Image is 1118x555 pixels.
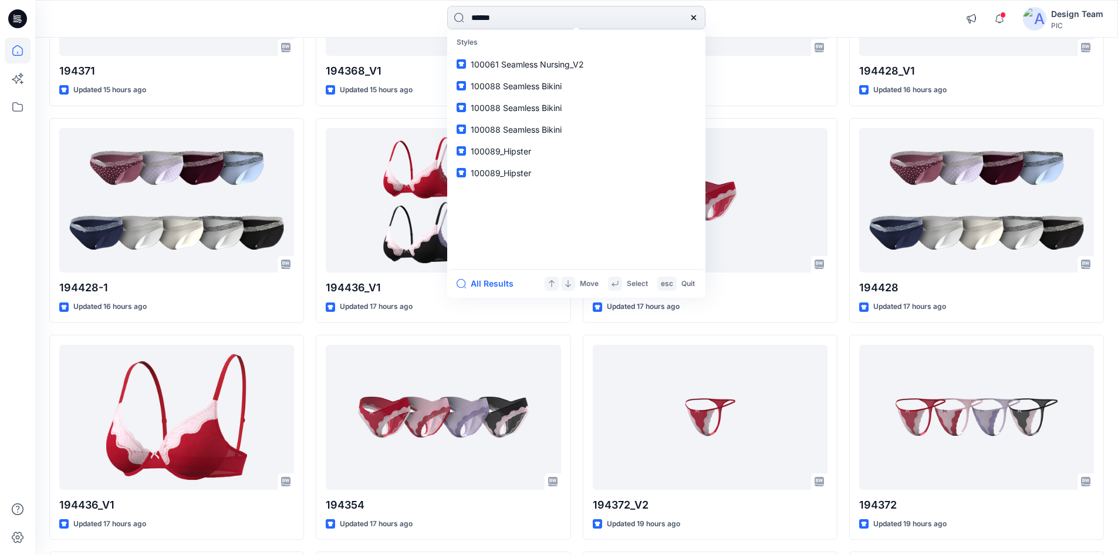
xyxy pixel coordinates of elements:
[59,345,294,490] a: 194436_V1
[1023,7,1046,31] img: avatar
[471,103,562,113] span: 100088 Seamless Bikini
[326,280,560,296] p: 194436_V1
[1051,21,1103,30] div: PIC
[593,280,827,296] p: 194354_V2
[326,497,560,513] p: 194354
[471,59,584,69] span: 100061 Seamless Nursing_V2
[859,345,1094,490] a: 194372
[681,278,695,290] p: Quit
[59,280,294,296] p: 194428-1
[471,81,562,91] span: 100088 Seamless Bikini
[607,301,680,313] p: Updated 17 hours ago
[59,63,294,79] p: 194371
[450,32,703,53] p: Styles
[627,278,648,290] p: Select
[450,75,703,97] a: 100088 Seamless Bikini
[73,518,146,530] p: Updated 17 hours ago
[450,97,703,119] a: 100088 Seamless Bikini
[457,277,521,291] button: All Results
[450,162,703,184] a: 100089_Hipster
[73,84,146,96] p: Updated 15 hours ago
[326,345,560,490] a: 194354
[340,518,413,530] p: Updated 17 hours ago
[873,518,947,530] p: Updated 19 hours ago
[340,84,413,96] p: Updated 15 hours ago
[450,53,703,75] a: 100061 Seamless Nursing_V2
[59,497,294,513] p: 194436_V1
[593,345,827,490] a: 194372_V2
[326,128,560,273] a: 194436_V1
[450,140,703,162] a: 100089_Hipster
[593,128,827,273] a: 194354_V2
[593,63,827,79] p: 194371_V2
[661,278,673,290] p: esc
[859,63,1094,79] p: 194428_V1
[471,168,531,178] span: 100089_Hipster
[73,301,147,313] p: Updated 16 hours ago
[471,146,531,156] span: 100089_Hipster
[607,518,680,530] p: Updated 19 hours ago
[1051,7,1103,21] div: Design Team
[471,125,562,134] span: 100088 Seamless Bikini
[593,497,827,513] p: 194372_V2
[59,128,294,273] a: 194428-1
[859,497,1094,513] p: 194372
[859,128,1094,273] a: 194428
[340,301,413,313] p: Updated 17 hours ago
[580,278,599,290] p: Move
[873,301,946,313] p: Updated 17 hours ago
[326,63,560,79] p: 194368_V1
[873,84,947,96] p: Updated 16 hours ago
[859,280,1094,296] p: 194428
[450,119,703,140] a: 100088 Seamless Bikini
